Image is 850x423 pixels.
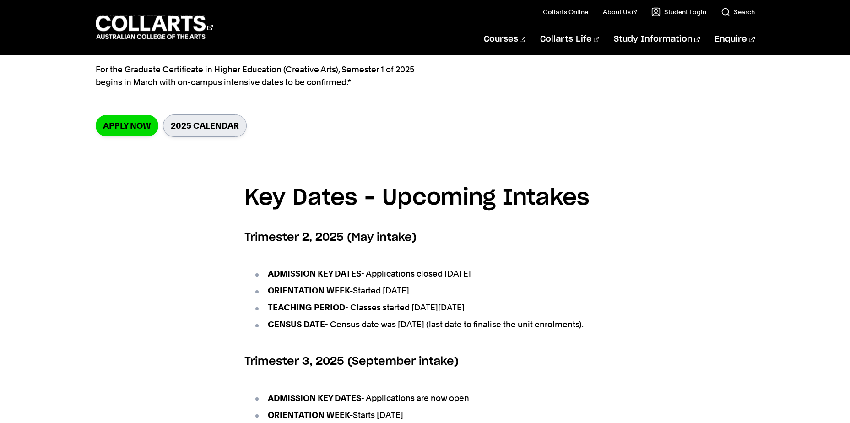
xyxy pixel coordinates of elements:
a: Courses [484,24,525,54]
a: Enquire [715,24,754,54]
strong: ADMISSION KEY DATES [268,269,361,278]
li: - Applications are now open [254,392,606,405]
li: Started [DATE] [254,284,606,297]
div: Go to homepage [96,14,213,40]
li: Starts [DATE] [254,409,606,422]
li: - Classes started [DATE][DATE] [254,301,606,314]
strong: ORIENTATION WEEK- [268,410,353,420]
li: - Applications closed [DATE] [254,267,606,280]
h6: Trimester 3, 2025 (September intake) [244,353,606,370]
h3: Key Dates – Upcoming Intakes [244,181,606,216]
strong: TEACHING PERIOD [268,303,345,312]
a: About Us [603,7,637,16]
a: Apply now [96,115,158,136]
a: Student Login [651,7,706,16]
li: - Census date was [DATE] (last date to finalise the unit enrolments). [254,318,606,331]
strong: ORIENTATION WEEK- [268,286,353,295]
a: Collarts Life [540,24,599,54]
strong: CENSUS DATE [268,320,325,329]
a: Collarts Online [543,7,588,16]
strong: ADMISSION KEY DATES [268,393,361,403]
a: 2025 Calendar [163,114,247,137]
a: Search [721,7,755,16]
a: Study Information [614,24,700,54]
h6: Trimester 2, 2025 (May intake) [244,229,606,246]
